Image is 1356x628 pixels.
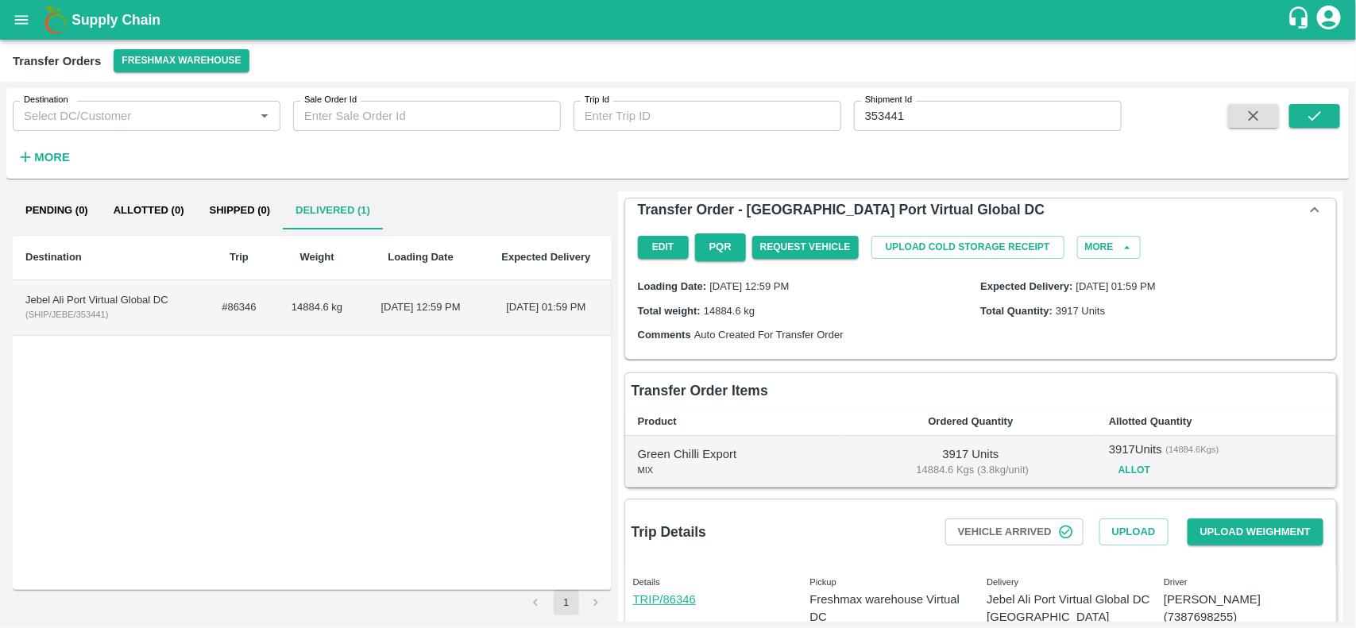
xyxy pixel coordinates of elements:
[304,94,357,106] label: Sale Order Id
[854,101,1122,131] input: Enter Shipment ID
[633,593,696,606] a: TRIP/86346
[585,94,609,106] label: Trip Id
[574,101,841,131] input: Enter Trip ID
[13,51,101,71] div: Transfer Orders
[40,4,71,36] img: logo
[1166,442,1219,457] span: ( 14884.6 Kgs)
[709,280,789,292] span: [DATE] 12:59 PM
[501,251,590,263] b: Expected Delivery
[633,577,660,587] span: Details
[1315,3,1343,37] div: account of current user
[638,280,707,292] label: Loading Date:
[521,590,612,615] nav: pagination navigation
[361,280,481,336] td: [DATE] 12:59 PM
[25,293,192,308] div: Jebel Ali Port Virtual Global DC
[694,329,844,341] span: Auto Created For Transfer Order
[13,191,101,229] button: Pending (0)
[300,251,334,263] b: Weight
[1109,459,1160,482] button: Allot
[638,305,701,317] label: Total weight:
[1188,518,1323,546] button: Upload Weighment
[273,280,361,336] td: 14884.6 kg
[230,251,249,263] b: Trip
[638,445,833,463] p: Green Chilli Export
[638,198,1045,221] h6: Transfer Order - [GEOGRAPHIC_DATA] Port Virtual Global DC
[695,233,746,261] button: PQR
[625,198,1336,221] div: Transfer Order - [GEOGRAPHIC_DATA] Port Virtual Global DC
[283,191,383,229] button: Delivered (1)
[71,12,160,28] b: Supply Chain
[1056,305,1105,317] span: 3917 Units
[254,106,275,126] button: Open
[17,106,249,126] input: Select DC/Customer
[24,94,68,106] label: Destination
[114,49,249,72] button: Select DC
[862,463,1084,478] span: 14884.6 Kgs (3.8kg/unit)
[1109,441,1162,458] p: 3917 Units
[1076,280,1156,292] span: [DATE] 01:59 PM
[101,191,197,229] button: Allotted (0)
[632,521,706,543] h6: Trip Details
[1099,518,1169,546] button: Upload
[858,445,1084,463] p: 3917 Units
[1164,591,1328,626] p: [PERSON_NAME] (7387698255)
[752,236,859,259] button: Request Vehicle
[25,310,109,319] span: ( SHIP/JEBE/353441 )
[638,236,689,259] button: Edit
[638,329,691,341] label: Comments
[293,101,561,131] input: Enter Sale Order Id
[638,465,654,475] span: MIX
[1077,236,1141,259] button: More
[1164,577,1188,587] span: Driver
[810,577,836,587] span: Pickup
[71,9,1287,31] a: Supply Chain
[632,379,768,402] h6: Transfer Order Items
[704,305,755,317] span: 14884.6 kg
[205,280,273,336] td: #86346
[1287,6,1315,34] div: customer-support
[945,518,1084,546] button: Vehicle Arrived
[810,591,975,626] p: Freshmax warehouse Virtual DC
[987,577,1018,587] span: Delivery
[871,236,1064,259] button: Upload Cold Storage Receipt
[13,144,74,171] button: More
[929,415,1014,427] b: Ordered Quantity
[197,191,284,229] button: Shipped (0)
[34,151,70,164] strong: More
[980,280,1072,292] label: Expected Delivery:
[25,251,82,263] b: Destination
[1109,415,1192,427] b: Allotted Quantity
[3,2,40,38] button: open drawer
[865,94,912,106] label: Shipment Id
[388,251,453,263] b: Loading Date
[481,280,612,336] td: [DATE] 01:59 PM
[638,415,677,427] b: Product
[987,591,1151,626] p: Jebel Ali Port Virtual Global DC [GEOGRAPHIC_DATA]
[554,590,579,615] button: page 1
[980,305,1053,317] label: Total Quantity:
